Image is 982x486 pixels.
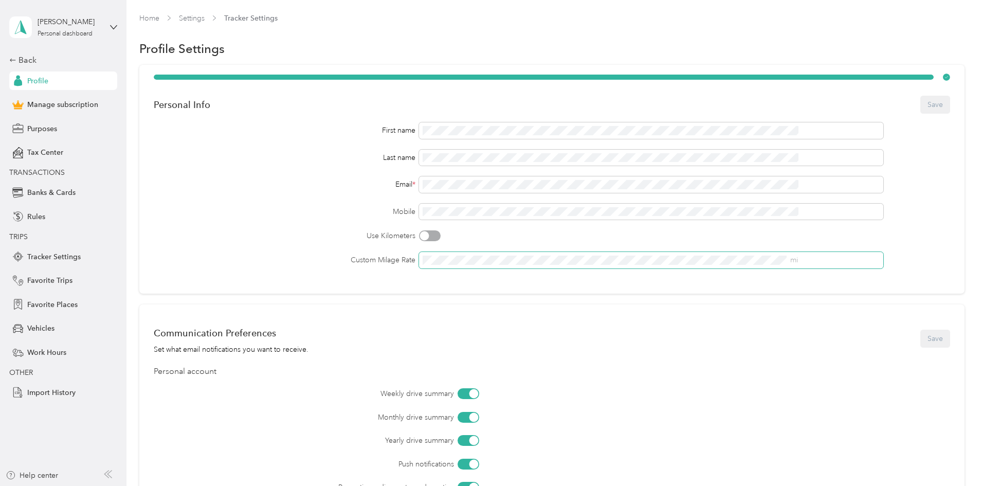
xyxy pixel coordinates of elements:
label: Yearly drive summary [211,435,454,446]
span: mi [790,256,798,264]
label: Custom Milage Rate [154,255,415,265]
a: Settings [179,14,205,23]
span: Banks & Cards [27,187,76,198]
button: Help center [6,470,58,481]
span: Tax Center [27,147,63,158]
label: Monthly drive summary [211,412,454,423]
span: OTHER [9,368,33,377]
span: Profile [27,76,48,86]
span: Purposes [27,123,57,134]
span: TRANSACTIONS [9,168,65,177]
label: Push notifications [211,459,454,470]
div: Personal account [154,366,950,378]
span: Import History [27,387,76,398]
div: [PERSON_NAME] [38,16,102,27]
span: Favorite Trips [27,275,72,286]
iframe: Everlance-gr Chat Button Frame [924,428,982,486]
span: Rules [27,211,45,222]
span: Vehicles [27,323,54,334]
div: Last name [154,152,415,163]
label: Weekly drive summary [211,388,454,399]
span: Tracker Settings [27,251,81,262]
label: Use Kilometers [154,230,415,241]
a: Home [139,14,159,23]
label: Mobile [154,206,415,217]
div: Email [154,179,415,190]
div: Personal dashboard [38,31,93,37]
div: Communication Preferences [154,328,308,338]
span: Manage subscription [27,99,98,110]
div: First name [154,125,415,136]
span: Favorite Places [27,299,78,310]
div: Back [9,54,112,66]
div: Personal Info [154,99,210,110]
span: Work Hours [27,347,66,358]
h1: Profile Settings [139,43,225,54]
span: TRIPS [9,232,28,241]
div: Set what email notifications you want to receive. [154,344,308,355]
span: Tracker Settings [224,13,278,24]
